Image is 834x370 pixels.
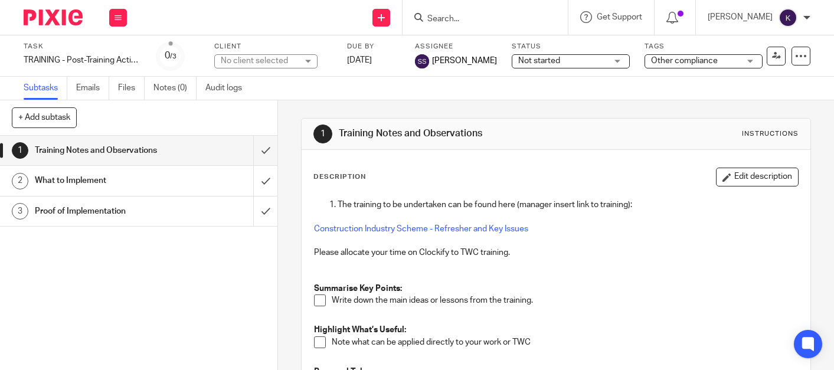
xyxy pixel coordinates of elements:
small: /3 [170,53,176,60]
a: Construction Industry Scheme - Refresher and Key Issues [314,225,528,233]
input: Search [426,14,532,25]
span: Get Support [597,13,642,21]
div: 2 [12,173,28,189]
button: + Add subtask [12,107,77,127]
label: Client [214,42,332,51]
img: svg%3E [415,54,429,68]
a: Notes (0) [153,77,197,100]
div: 3 [12,203,28,220]
div: TRAINING - Post-Training Action Plan [24,54,142,66]
p: Please allocate your time on Clockify to TWC training. [314,247,798,258]
p: [PERSON_NAME] [708,11,773,23]
div: 1 [12,142,28,159]
h1: What to Implement [35,172,173,189]
a: Audit logs [205,77,251,100]
strong: Highlight What’s Useful: [314,326,406,334]
div: 1 [313,125,332,143]
p: The training to be undertaken can be found here (manager insert link to training): [338,199,798,211]
span: Not started [518,57,560,65]
p: Write down the main ideas or lessons from the training. [332,294,798,306]
label: Status [512,42,630,51]
h1: Training Notes and Observations [35,142,173,159]
h1: Proof of Implementation [35,202,173,220]
label: Task [24,42,142,51]
strong: Summarise Key Points: [314,284,402,293]
label: Due by [347,42,400,51]
a: Files [118,77,145,100]
div: Instructions [742,129,799,139]
span: [DATE] [347,56,372,64]
span: [PERSON_NAME] [432,55,497,67]
label: Assignee [415,42,497,51]
img: svg%3E [779,8,797,27]
div: 0 [165,49,176,63]
p: Note what can be applied directly to your work or TWC [332,336,798,348]
a: Subtasks [24,77,67,100]
span: Other compliance [651,57,718,65]
a: Emails [76,77,109,100]
img: Pixie [24,9,83,25]
div: No client selected [221,55,297,67]
h1: Training Notes and Observations [339,127,581,140]
label: Tags [645,42,763,51]
button: Edit description [716,168,799,186]
p: Description [313,172,366,182]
